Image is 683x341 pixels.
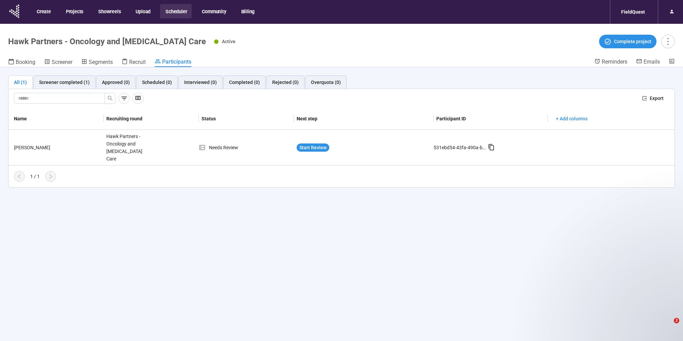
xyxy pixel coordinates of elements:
span: Complete project [614,38,651,45]
th: Status [199,108,294,130]
span: Export [650,95,664,102]
div: Approved (0) [102,79,130,86]
div: Completed (0) [229,79,260,86]
div: Hawk Partners - Oncology and [MEDICAL_DATA] Care [104,130,155,165]
div: 1 / 1 [30,173,40,180]
span: right [48,174,53,179]
th: Recruiting round [104,108,199,130]
span: search [107,96,113,101]
th: Name [8,108,104,130]
button: Upload [130,4,155,18]
button: Create [31,4,56,18]
button: Start Review [297,143,329,152]
div: Rejected (0) [272,79,299,86]
button: search [105,93,116,104]
button: Community [196,4,231,18]
div: Needs Review [199,144,294,151]
span: Recruit [129,59,146,65]
button: Billing [236,4,260,18]
th: Participant ID [434,108,548,130]
div: Screener completed (1) [39,79,90,86]
button: more [661,35,675,48]
button: Showreels [93,4,125,18]
a: Participants [155,58,191,67]
span: more [663,37,672,46]
a: Reminders [594,58,627,66]
th: Next step [294,108,434,130]
span: Emails [644,58,660,65]
div: [PERSON_NAME] [11,144,104,151]
button: Scheduler [160,4,192,18]
span: Screener [52,59,72,65]
a: Emails [636,58,660,66]
div: Scheduled (0) [142,79,172,86]
a: Segments [81,58,113,67]
span: left [17,174,22,179]
a: Recruit [122,58,146,67]
div: Overquota (0) [311,79,341,86]
a: Screener [44,58,72,67]
button: + Add columns [550,113,593,124]
span: export [642,96,647,101]
span: Active [222,39,235,44]
h1: Hawk Partners - Oncology and [MEDICAL_DATA] Care [8,37,206,46]
span: Start Review [299,144,327,151]
button: Projects [60,4,88,18]
span: Reminders [602,58,627,65]
div: All (1) [14,79,27,86]
iframe: Intercom live chat [660,318,676,334]
span: Participants [162,58,191,65]
button: exportExport [637,93,669,104]
span: + Add columns [556,115,588,122]
span: Booking [16,59,35,65]
span: 2 [674,318,679,323]
div: FieldQuest [617,5,649,18]
span: Segments [89,59,113,65]
button: Complete project [599,35,656,48]
a: Booking [8,58,35,67]
div: Interviewed (0) [184,79,217,86]
button: right [45,171,56,182]
div: 531ebd54-43fa-490a-b171-7b821d200ac3 [434,144,488,151]
button: left [14,171,25,182]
